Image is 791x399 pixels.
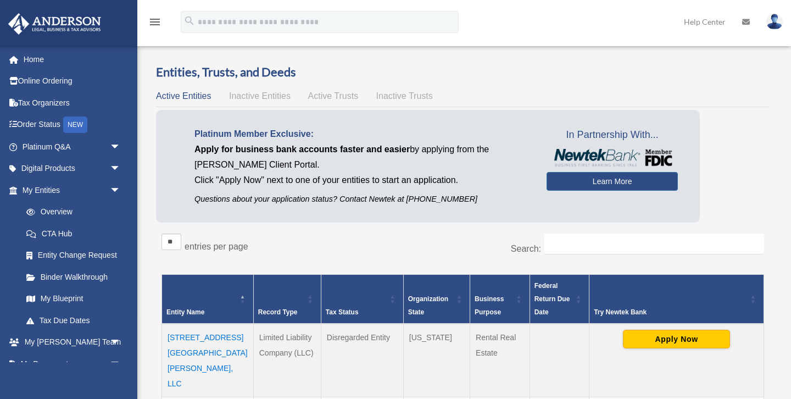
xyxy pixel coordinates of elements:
[8,70,137,92] a: Online Ordering
[162,324,254,397] td: [STREET_ADDRESS][GEOGRAPHIC_DATA][PERSON_NAME], LLC
[470,274,530,324] th: Business Purpose: Activate to sort
[321,274,403,324] th: Tax Status: Activate to sort
[162,274,254,324] th: Entity Name: Activate to invert sorting
[8,136,137,158] a: Platinum Q&Aarrow_drop_down
[194,145,410,154] span: Apply for business bank accounts faster and easier
[166,308,204,316] span: Entity Name
[110,353,132,375] span: arrow_drop_down
[156,91,211,101] span: Active Entities
[110,331,132,354] span: arrow_drop_down
[534,282,570,316] span: Federal Return Due Date
[15,266,132,288] a: Binder Walkthrough
[148,15,161,29] i: menu
[8,331,137,353] a: My [PERSON_NAME] Teamarrow_drop_down
[194,173,530,188] p: Click "Apply Now" next to one of your entities to start an application.
[15,245,132,267] a: Entity Change Request
[8,92,137,114] a: Tax Organizers
[253,324,321,397] td: Limited Liability Company (LLC)
[63,117,87,133] div: NEW
[185,242,248,251] label: entries per page
[408,295,448,316] span: Organization State
[403,324,470,397] td: [US_STATE]
[253,274,321,324] th: Record Type: Activate to sort
[15,309,132,331] a: Tax Due Dates
[321,324,403,397] td: Disregarded Entity
[547,126,678,144] span: In Partnership With...
[376,91,433,101] span: Inactive Trusts
[766,14,783,30] img: User Pic
[8,158,137,180] a: Digital Productsarrow_drop_down
[194,126,530,142] p: Platinum Member Exclusive:
[229,91,291,101] span: Inactive Entities
[156,64,770,81] h3: Entities, Trusts, and Deeds
[15,201,126,223] a: Overview
[8,48,137,70] a: Home
[589,274,764,324] th: Try Newtek Bank : Activate to sort
[15,223,132,245] a: CTA Hub
[8,114,137,136] a: Order StatusNEW
[8,353,137,375] a: My Documentsarrow_drop_down
[110,136,132,158] span: arrow_drop_down
[308,91,359,101] span: Active Trusts
[110,158,132,180] span: arrow_drop_down
[530,274,589,324] th: Federal Return Due Date: Activate to sort
[511,244,541,253] label: Search:
[403,274,470,324] th: Organization State: Activate to sort
[594,306,747,319] div: Try Newtek Bank
[547,172,678,191] a: Learn More
[623,330,730,348] button: Apply Now
[470,324,530,397] td: Rental Real Estate
[194,142,530,173] p: by applying from the [PERSON_NAME] Client Portal.
[258,308,298,316] span: Record Type
[148,19,161,29] a: menu
[475,295,504,316] span: Business Purpose
[110,179,132,202] span: arrow_drop_down
[5,13,104,35] img: Anderson Advisors Platinum Portal
[15,288,132,310] a: My Blueprint
[8,179,132,201] a: My Entitiesarrow_drop_down
[194,192,530,206] p: Questions about your application status? Contact Newtek at [PHONE_NUMBER]
[183,15,196,27] i: search
[326,308,359,316] span: Tax Status
[552,149,672,167] img: NewtekBankLogoSM.png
